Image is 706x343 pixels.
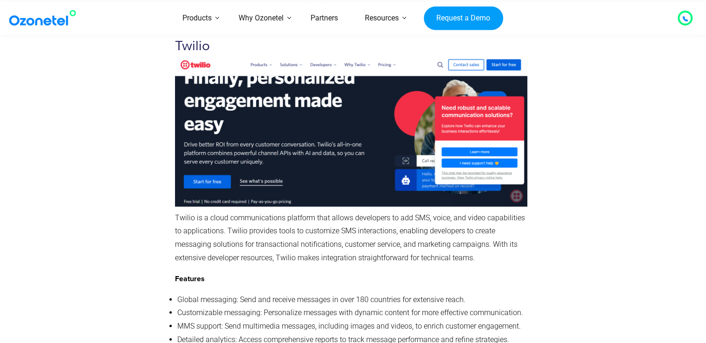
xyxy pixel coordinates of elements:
span: Twilio is a cloud communications platform that allows developers to add SMS, voice, and video cap... [175,213,525,262]
a: Partners [297,2,351,35]
span: : Send and receive messages in over 180 countries for extensive reach. [237,295,466,304]
span: Customizable messaging [177,308,260,317]
a: Request a Demo [424,6,503,30]
span: Global messaging [177,295,237,304]
a: Products [169,2,225,35]
a: Why Ozonetel [225,2,297,35]
strong: Features [175,275,205,283]
a: Resources [351,2,412,35]
span: : Personalize messages with dynamic content for more effective communication. [260,308,523,317]
span: MMS support [177,322,221,330]
span: Twilio [175,38,210,54]
span: : Send multimedia messages, including images and videos, to enrich customer engagement. [221,322,521,330]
